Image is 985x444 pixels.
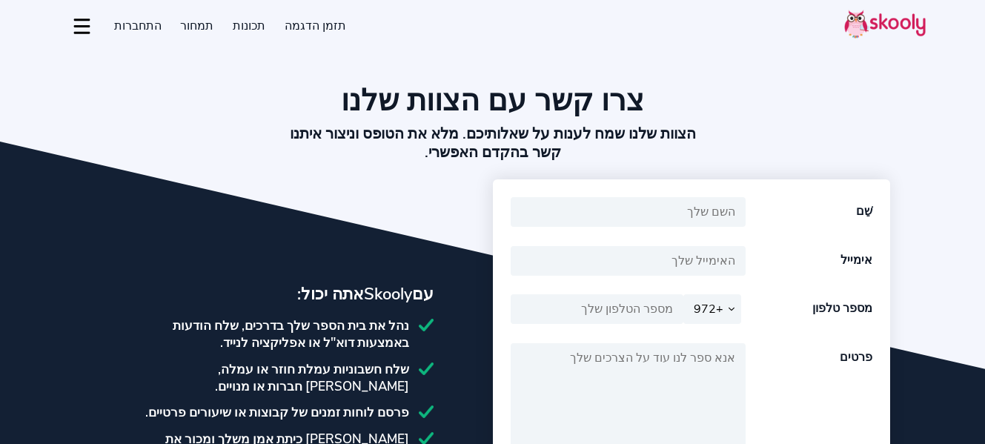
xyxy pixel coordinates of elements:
[746,197,872,227] div: שֵׁם
[511,246,746,276] input: האימייל שלך
[180,18,213,34] span: תמחור
[746,246,872,276] div: אימייל
[844,10,926,39] img: Skooly
[275,14,356,38] a: תזמן הדגמה
[364,283,412,305] span: Skooly
[511,197,746,227] input: השם שלך
[105,14,171,38] a: התחברות
[276,125,709,162] h2: הצוות שלנו שמח לענות על שאלותיכם. מלא את הטופס וניצור איתנו קשר בהקדם האפשרי.
[746,294,872,324] div: מספר טלפון
[95,404,434,421] div: פרסם לוחות זמנים של קבוצות או שיעורים פרטיים.
[95,361,434,395] div: שלח חשבוניות עמלת חוזר או עמלה, [PERSON_NAME] חברות או מנויים.
[171,14,224,38] a: תמחור
[114,18,162,34] span: התחברות
[95,317,434,351] div: נהל את בית הספר שלך בדרכים, שלח הודעות באמצעות דוא"ל או אפליקציה לנייד.
[223,14,275,38] a: תכונות
[59,83,926,119] h1: צרו קשר עם הצוות שלנו
[71,9,93,43] button: dropdown menu
[511,294,684,324] input: מספר הטלפון שלך
[95,283,434,305] div: עם אתה יכול:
